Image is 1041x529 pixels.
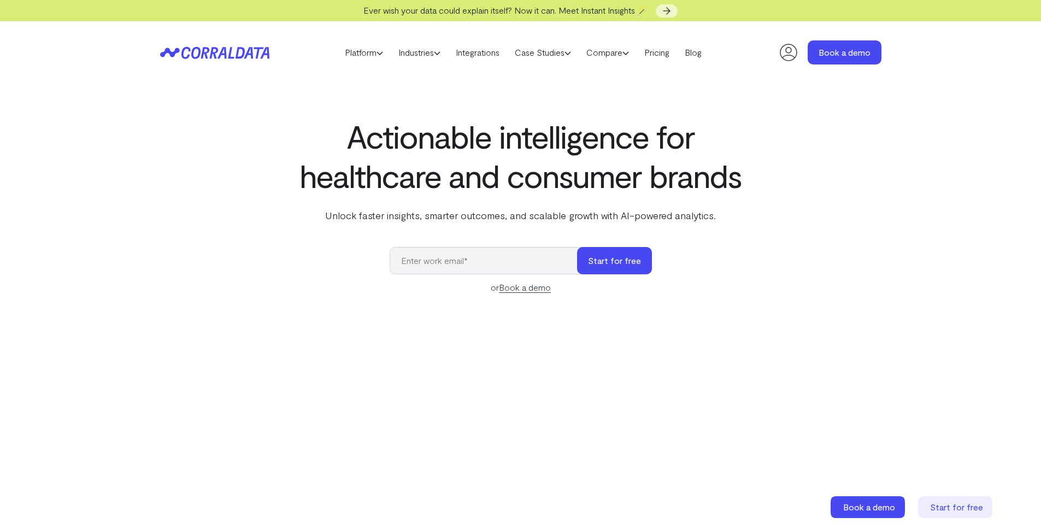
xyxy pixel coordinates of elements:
p: Unlock faster insights, smarter outcomes, and scalable growth with AI-powered analytics. [298,208,744,222]
a: Book a demo [808,40,881,64]
span: Start for free [930,502,983,512]
a: Platform [337,44,391,61]
a: Book a demo [499,282,551,293]
a: Pricing [637,44,677,61]
span: Book a demo [843,502,895,512]
div: or [390,281,652,294]
a: Blog [677,44,709,61]
a: Start for free [918,496,995,518]
button: Start for free [577,247,652,274]
h1: Actionable intelligence for healthcare and consumer brands [298,116,744,195]
a: Case Studies [507,44,579,61]
a: Compare [579,44,637,61]
span: Ever wish your data could explain itself? Now it can. Meet Instant Insights 🪄 [363,5,648,15]
input: Enter work email* [390,247,588,274]
a: Integrations [448,44,507,61]
a: Industries [391,44,448,61]
a: Book a demo [831,496,907,518]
